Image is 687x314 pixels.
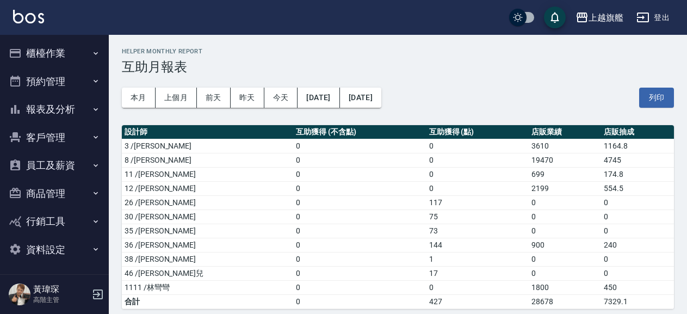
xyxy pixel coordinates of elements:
td: 0 [293,181,426,195]
td: 0 [293,224,426,238]
td: 12 /[PERSON_NAME] [122,181,293,195]
td: 26 /[PERSON_NAME] [122,195,293,210]
td: 0 [426,280,529,294]
td: 3610 [529,139,602,153]
td: 73 [426,224,529,238]
td: 19470 [529,153,602,167]
td: 1164.8 [601,139,674,153]
td: 0 [293,153,426,167]
button: 本月 [122,88,156,108]
td: 450 [601,280,674,294]
h2: Helper Monthly Report [122,48,674,55]
h3: 互助月報表 [122,59,674,75]
button: 員工及薪資 [4,151,104,180]
td: 0 [601,210,674,224]
td: 0 [529,210,602,224]
td: 174.8 [601,167,674,181]
td: 11 /[PERSON_NAME] [122,167,293,181]
button: 報表及分析 [4,95,104,124]
td: 合計 [122,294,293,309]
button: 行銷工具 [4,207,104,236]
td: 17 [426,266,529,280]
th: 店販抽成 [601,125,674,139]
table: a dense table [122,125,674,309]
button: 昨天 [231,88,264,108]
button: 前天 [197,88,231,108]
td: 1 [426,252,529,266]
td: 36 /[PERSON_NAME] [122,238,293,252]
button: 上越旗艦 [571,7,628,29]
td: 0 [293,294,426,309]
button: 今天 [264,88,298,108]
td: 0 [293,252,426,266]
td: 0 [601,224,674,238]
td: 0 [293,280,426,294]
td: 0 [426,181,529,195]
td: 8 /[PERSON_NAME] [122,153,293,167]
td: 0 [601,252,674,266]
button: 櫃檯作業 [4,39,104,67]
td: 46 /[PERSON_NAME]兒 [122,266,293,280]
td: 1111 /林彎彎 [122,280,293,294]
td: 0 [293,167,426,181]
td: 0 [426,153,529,167]
td: 75 [426,210,529,224]
td: 699 [529,167,602,181]
button: 客戶管理 [4,124,104,152]
button: 資料設定 [4,236,104,264]
td: 4745 [601,153,674,167]
img: Person [9,284,30,305]
th: 互助獲得 (點) [426,125,529,139]
button: 登出 [632,8,674,28]
button: 商品管理 [4,180,104,208]
td: 0 [293,210,426,224]
td: 117 [426,195,529,210]
td: 0 [293,238,426,252]
img: Logo [13,10,44,23]
td: 144 [426,238,529,252]
td: 0 [426,167,529,181]
p: 高階主管 [33,295,89,305]
td: 0 [293,195,426,210]
td: 0 [529,252,602,266]
td: 0 [529,224,602,238]
th: 設計師 [122,125,293,139]
button: [DATE] [340,88,381,108]
button: [DATE] [298,88,339,108]
td: 0 [293,266,426,280]
td: 30 /[PERSON_NAME] [122,210,293,224]
td: 28678 [529,294,602,309]
td: 0 [601,195,674,210]
td: 35 /[PERSON_NAME] [122,224,293,238]
button: 列印 [639,88,674,108]
th: 互助獲得 (不含點) [293,125,426,139]
td: 554.5 [601,181,674,195]
h5: 黃瑋琛 [33,284,89,295]
td: 427 [426,294,529,309]
td: 0 [426,139,529,153]
td: 2199 [529,181,602,195]
td: 1800 [529,280,602,294]
button: save [544,7,566,28]
td: 0 [529,195,602,210]
td: 900 [529,238,602,252]
td: 7329.1 [601,294,674,309]
td: 0 [293,139,426,153]
td: 0 [529,266,602,280]
button: 上個月 [156,88,197,108]
button: 預約管理 [4,67,104,96]
th: 店販業績 [529,125,602,139]
td: 240 [601,238,674,252]
td: 3 /[PERSON_NAME] [122,139,293,153]
td: 0 [601,266,674,280]
div: 上越旗艦 [589,11,623,24]
td: 38 /[PERSON_NAME] [122,252,293,266]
